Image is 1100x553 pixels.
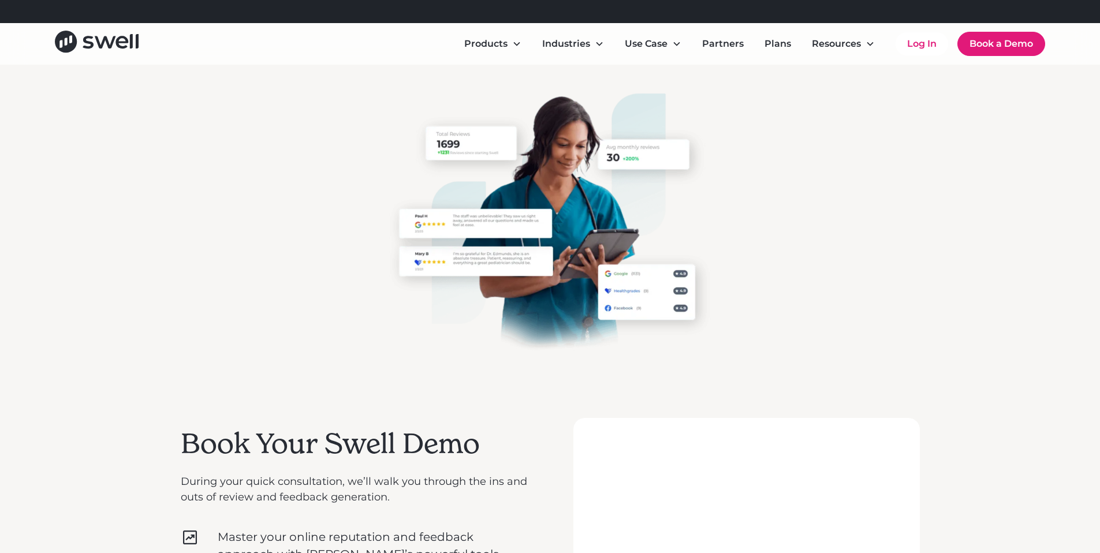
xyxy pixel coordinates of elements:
[455,32,531,55] div: Products
[896,32,948,55] a: Log In
[755,32,800,55] a: Plans
[803,32,884,55] div: Resources
[533,32,613,55] div: Industries
[55,31,139,57] a: home
[181,427,527,461] h2: Book Your Swell Demo
[464,37,508,51] div: Products
[693,32,753,55] a: Partners
[616,32,691,55] div: Use Case
[957,32,1045,56] a: Book a Demo
[812,37,861,51] div: Resources
[542,37,590,51] div: Industries
[181,474,527,505] p: During your quick consultation, we’ll walk you through the ins and outs of review and feedback ge...
[625,37,668,51] div: Use Case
